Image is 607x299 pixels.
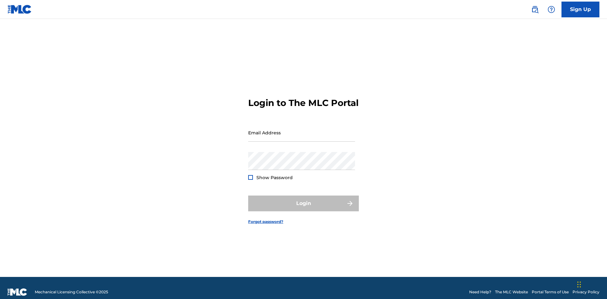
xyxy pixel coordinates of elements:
[573,289,599,295] a: Privacy Policy
[529,3,541,16] a: Public Search
[35,289,108,295] span: Mechanical Licensing Collective © 2025
[469,289,491,295] a: Need Help?
[548,6,555,13] img: help
[256,175,293,180] span: Show Password
[561,2,599,17] a: Sign Up
[8,288,27,296] img: logo
[495,289,528,295] a: The MLC Website
[577,275,581,294] div: Drag
[8,5,32,14] img: MLC Logo
[532,289,569,295] a: Portal Terms of Use
[545,3,558,16] div: Help
[248,219,283,225] a: Forgot password?
[248,97,359,108] h3: Login to The MLC Portal
[531,6,539,13] img: search
[575,269,607,299] iframe: Chat Widget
